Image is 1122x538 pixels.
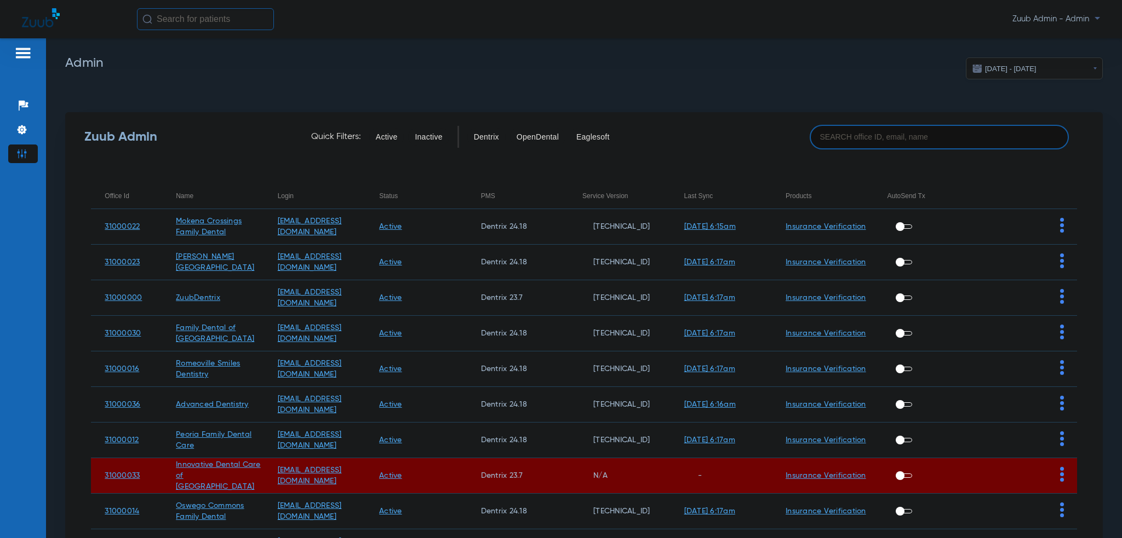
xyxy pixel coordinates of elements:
[176,190,264,202] div: Name
[481,190,495,202] div: PMS
[786,472,866,479] a: Insurance Verification
[467,387,569,423] td: Dentrix 24.18
[105,190,129,202] div: Office Id
[278,395,342,414] a: [EMAIL_ADDRESS][DOMAIN_NAME]
[379,223,402,230] a: Active
[786,190,873,202] div: Products
[684,258,735,266] a: [DATE] 6:17am
[786,329,866,337] a: Insurance Verification
[278,466,342,485] a: [EMAIL_ADDRESS][DOMAIN_NAME]
[786,507,866,515] a: Insurance Verification
[684,365,735,373] a: [DATE] 6:17am
[467,316,569,351] td: Dentrix 24.18
[65,57,1103,68] h2: Admin
[176,431,251,449] a: Peoria Family Dental Care
[379,436,402,444] a: Active
[376,131,398,142] span: Active
[467,351,569,387] td: Dentrix 24.18
[278,431,342,449] a: [EMAIL_ADDRESS][DOMAIN_NAME]
[888,190,925,202] div: AutoSend Tx
[176,190,193,202] div: Name
[582,190,670,202] div: Service Version
[972,63,983,74] img: date.svg
[467,423,569,458] td: Dentrix 24.18
[278,217,342,236] a: [EMAIL_ADDRESS][DOMAIN_NAME]
[1060,325,1064,339] img: group-dot-blue.svg
[467,245,569,280] td: Dentrix 24.18
[684,507,735,515] a: [DATE] 6:17am
[1012,14,1100,25] span: Zuub Admin - Admin
[684,190,772,202] div: Last Sync
[684,190,713,202] div: Last Sync
[467,494,569,529] td: Dentrix 24.18
[481,190,569,202] div: PMS
[105,329,141,337] a: 31000030
[1060,502,1064,517] img: group-dot-blue.svg
[278,253,342,271] a: [EMAIL_ADDRESS][DOMAIN_NAME]
[142,14,152,24] img: Search Icon
[311,131,361,142] span: Quick Filters:
[786,436,866,444] a: Insurance Verification
[569,245,670,280] td: [TECHNICAL_ID]
[786,223,866,230] a: Insurance Verification
[278,324,342,343] a: [EMAIL_ADDRESS][DOMAIN_NAME]
[684,472,702,479] span: -
[379,294,402,302] a: Active
[278,190,294,202] div: Login
[176,401,249,408] a: Advanced Dentistry
[1060,360,1064,375] img: group-dot-blue.svg
[684,223,736,230] a: [DATE] 6:15am
[1060,218,1064,233] img: group-dot-blue.svg
[684,329,735,337] a: [DATE] 6:17am
[684,436,735,444] a: [DATE] 6:17am
[786,401,866,408] a: Insurance Verification
[415,131,442,142] span: Inactive
[379,472,402,479] a: Active
[22,8,60,27] img: Zuub Logo
[105,190,162,202] div: Office Id
[105,436,139,444] a: 31000012
[684,401,736,408] a: [DATE] 6:16am
[379,365,402,373] a: Active
[467,458,569,494] td: Dentrix 23.7
[278,190,365,202] div: Login
[1060,289,1064,304] img: group-dot-blue.svg
[176,217,242,236] a: Mokena Crossings Family Dental
[1060,431,1064,446] img: group-dot-blue.svg
[576,131,610,142] span: Eaglesoft
[176,324,254,343] a: Family Dental of [GEOGRAPHIC_DATA]
[105,223,140,230] a: 31000022
[467,126,616,148] mat-chip-listbox: pms-filters
[369,126,449,148] mat-chip-listbox: status-filters
[105,365,139,373] a: 31000016
[278,502,342,520] a: [EMAIL_ADDRESS][DOMAIN_NAME]
[569,280,670,316] td: [TECHNICAL_ID]
[684,294,735,302] a: [DATE] 6:17am
[786,258,866,266] a: Insurance Verification
[176,360,240,378] a: Romeoville Smiles Dentistry
[105,401,140,408] a: 31000036
[379,507,402,515] a: Active
[379,329,402,337] a: Active
[176,502,244,520] a: Oswego Commons Family Dental
[278,360,342,378] a: [EMAIL_ADDRESS][DOMAIN_NAME]
[517,131,559,142] span: OpenDental
[176,461,261,490] a: Innovative Dental Care of [GEOGRAPHIC_DATA]
[105,507,139,515] a: 31000014
[105,294,142,302] a: 31000000
[105,472,140,479] a: 31000033
[569,316,670,351] td: [TECHNICAL_ID]
[786,190,811,202] div: Products
[966,57,1103,79] button: [DATE] - [DATE]
[474,131,499,142] span: Dentrix
[582,190,628,202] div: Service Version
[467,280,569,316] td: Dentrix 23.7
[569,387,670,423] td: [TECHNICAL_ID]
[569,423,670,458] td: [TECHNICAL_ID]
[569,458,670,494] td: N/A
[569,494,670,529] td: [TECHNICAL_ID]
[810,125,1069,149] input: SEARCH office ID, email, name
[786,294,866,302] a: Insurance Verification
[786,365,866,373] a: Insurance Verification
[1060,396,1064,410] img: group-dot-blue.svg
